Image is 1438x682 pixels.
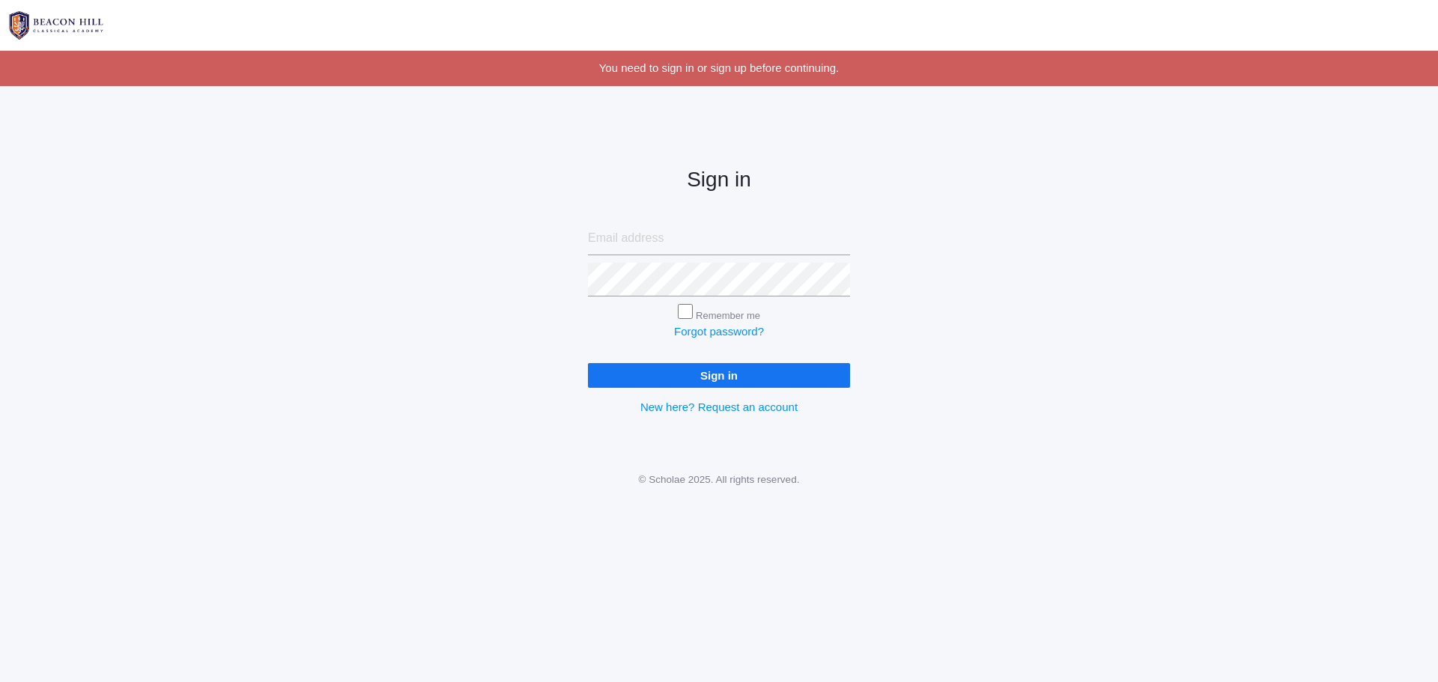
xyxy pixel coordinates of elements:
input: Sign in [588,363,850,388]
h2: Sign in [588,168,850,192]
a: Forgot password? [674,325,764,338]
input: Email address [588,222,850,255]
label: Remember me [696,310,760,321]
a: New here? Request an account [640,401,798,413]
